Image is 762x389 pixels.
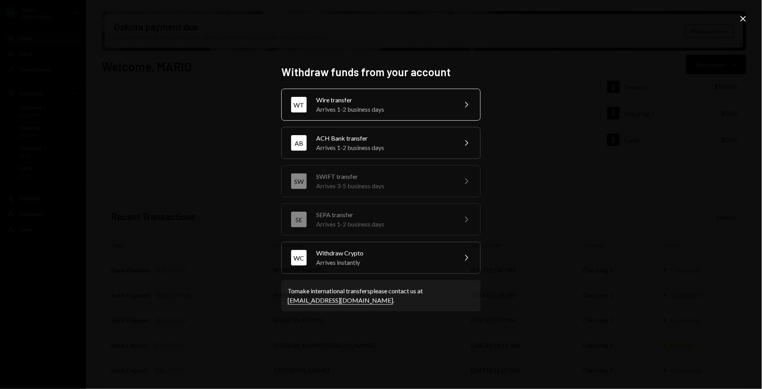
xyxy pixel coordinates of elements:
div: SW [291,173,307,189]
button: SESEPA transferArrives 1-2 business days [281,203,481,236]
button: WCWithdraw CryptoArrives instantly [281,242,481,274]
div: To make international transfers please contact us at . [288,286,474,305]
div: Arrives instantly [316,258,452,267]
div: SE [291,212,307,227]
button: SWSWIFT transferArrives 3-5 business days [281,165,481,197]
button: WTWire transferArrives 1-2 business days [281,89,481,121]
div: Wire transfer [316,95,452,105]
div: Arrives 1-2 business days [316,143,452,152]
h2: Withdraw funds from your account [281,64,481,80]
div: Arrives 1-2 business days [316,105,452,114]
div: SWIFT transfer [316,172,452,181]
a: [EMAIL_ADDRESS][DOMAIN_NAME] [288,296,393,305]
button: ABACH Bank transferArrives 1-2 business days [281,127,481,159]
div: Withdraw Crypto [316,248,452,258]
div: SEPA transfer [316,210,452,219]
div: WC [291,250,307,266]
div: Arrives 1-2 business days [316,219,452,229]
div: Arrives 3-5 business days [316,181,452,191]
div: ACH Bank transfer [316,134,452,143]
div: AB [291,135,307,151]
div: WT [291,97,307,112]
